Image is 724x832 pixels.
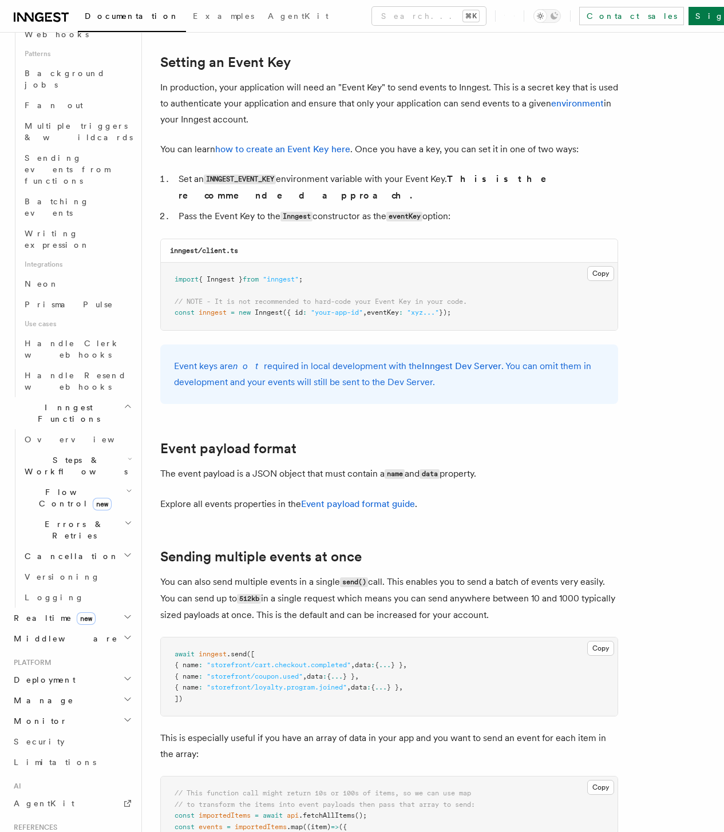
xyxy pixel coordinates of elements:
a: Event payload format [160,441,296,457]
p: You can learn . Once you have a key, you can set it in one of two ways: [160,141,618,157]
span: "inngest" [263,275,299,283]
button: Copy [587,780,614,795]
button: Cancellation [20,546,134,566]
button: Search...⌘K [372,7,486,25]
span: data [351,683,367,691]
a: Versioning [20,566,134,587]
span: Errors & Retries [20,518,124,541]
button: Toggle dark mode [533,9,561,23]
span: ; [299,275,303,283]
a: how to create an Event Key here [215,144,350,154]
span: import [175,275,199,283]
span: Integrations [20,255,134,274]
span: Middleware [9,633,118,644]
em: not [233,360,264,371]
span: => [331,823,339,831]
span: ... [379,661,391,669]
code: inngest/client.ts [170,247,238,255]
span: : [399,308,403,316]
kbd: ⌘K [463,10,479,22]
span: new [93,498,112,510]
strong: This is the recommended approach. [179,173,563,201]
div: Inngest Functions [9,429,134,608]
span: await [263,811,283,819]
a: Multiple triggers & wildcards [20,116,134,148]
button: Steps & Workflows [20,450,134,482]
button: Copy [587,641,614,656]
span: Limitations [14,758,96,767]
a: Handle Resend webhooks [20,365,134,397]
span: Realtime [9,612,96,624]
span: Fan out [25,101,83,110]
span: Batching events [25,197,89,217]
p: This is especially useful if you have an array of data in your app and you want to send an event ... [160,730,618,762]
span: Documentation [85,11,179,21]
a: Documentation [78,3,186,32]
li: Set an environment variable with your Event Key. [175,171,618,204]
span: , [303,672,307,680]
span: Multiple triggers & wildcards [25,121,133,142]
a: Inngest Dev Server [422,360,501,371]
span: const [175,811,195,819]
span: ({ [339,823,347,831]
p: Explore all events properties in the . [160,496,618,512]
span: Platform [9,658,52,667]
span: Versioning [25,572,100,581]
span: data [307,672,323,680]
span: inngest [199,650,227,658]
span: (); [355,811,367,819]
span: Examples [193,11,254,21]
span: .map [287,823,303,831]
code: 512kb [237,594,261,604]
span: const [175,823,195,831]
button: Flow Controlnew [20,482,134,514]
span: Prisma Pulse [25,300,113,309]
a: Webhooks [20,24,134,45]
span: ([ [247,650,255,658]
span: Background jobs [25,69,105,89]
span: } } [387,683,399,691]
span: api [287,811,299,819]
span: }); [439,308,451,316]
span: { [375,661,379,669]
span: "storefront/loyalty.program.joined" [207,683,347,691]
button: Middleware [9,628,134,649]
span: new [239,308,251,316]
a: Handle Clerk webhooks [20,333,134,365]
a: Setting an Event Key [160,54,291,70]
span: : [199,661,203,669]
span: Flow Control [20,486,126,509]
button: Deployment [9,669,134,690]
span: ]) [175,695,183,703]
a: Writing expression [20,223,134,255]
span: new [77,612,96,625]
span: , [347,683,351,691]
a: Fan out [20,95,134,116]
span: ... [331,672,343,680]
button: Copy [587,266,614,281]
span: = [231,308,235,316]
a: AgentKit [9,793,134,814]
span: : [371,661,375,669]
span: "storefront/coupon.used" [207,672,303,680]
span: // NOTE - It is not recommended to hard-code your Event Key in your code. [175,298,467,306]
span: ((item) [303,823,331,831]
li: Pass the Event Key to the constructor as the option: [175,208,618,225]
span: Sending events from functions [25,153,110,185]
span: , [351,661,355,669]
span: Neon [25,279,59,288]
span: const [175,308,195,316]
span: : [323,672,327,680]
span: await [175,650,195,658]
span: { name [175,661,199,669]
span: ({ id [283,308,303,316]
span: } } [343,672,355,680]
span: Handle Resend webhooks [25,371,126,391]
span: events [199,823,223,831]
span: Logging [25,593,84,602]
span: { name [175,683,199,691]
p: In production, your application will need an "Event Key" to send events to Inngest. This is a sec... [160,80,618,128]
code: send() [340,577,368,587]
a: environment [551,98,604,109]
span: from [243,275,259,283]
